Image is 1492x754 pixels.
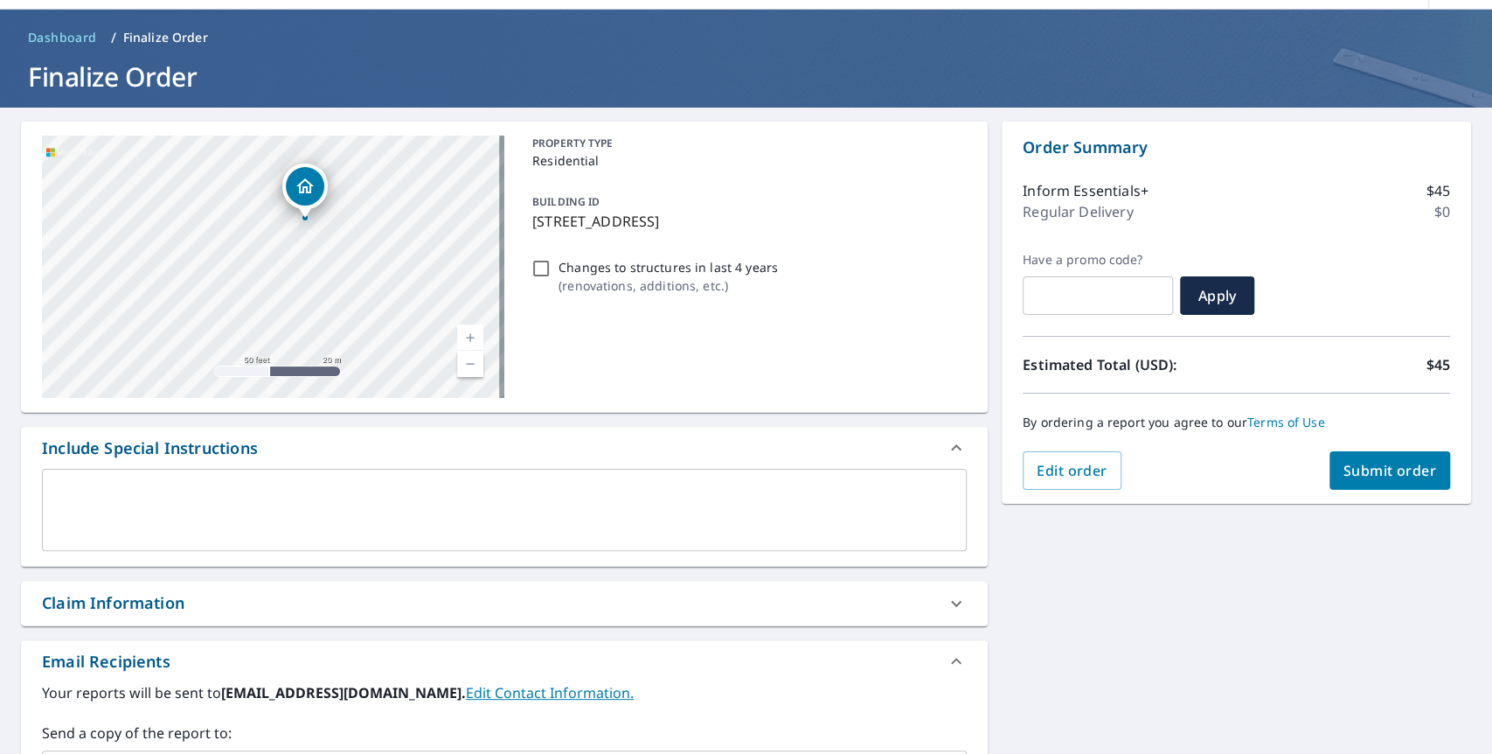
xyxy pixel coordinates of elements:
[1329,451,1451,490] button: Submit order
[559,276,778,295] p: ( renovations, additions, etc. )
[1194,286,1240,305] span: Apply
[21,24,1471,52] nav: breadcrumb
[1434,201,1450,222] p: $0
[1247,414,1325,430] a: Terms of Use
[532,151,960,170] p: Residential
[21,24,104,52] a: Dashboard
[1426,180,1450,201] p: $45
[42,723,967,744] label: Send a copy of the report to:
[1023,354,1237,375] p: Estimated Total (USD):
[1023,451,1121,490] button: Edit order
[1343,461,1437,480] span: Submit order
[1037,461,1107,480] span: Edit order
[221,683,466,702] b: [EMAIL_ADDRESS][DOMAIN_NAME].
[42,436,258,460] div: Include Special Instructions
[1023,252,1173,268] label: Have a promo code?
[457,351,483,377] a: Current Level 19, Zoom Out
[21,427,988,469] div: Include Special Instructions
[21,59,1471,94] h1: Finalize Order
[532,194,600,209] p: BUILDING ID
[282,164,328,218] div: Dropped pin, building 1, Residential property, 31868 Birchwood Dr Lake Elsinore, CA 92532
[21,581,988,625] div: Claim Information
[42,650,170,674] div: Email Recipients
[1426,354,1450,375] p: $45
[532,211,960,232] p: [STREET_ADDRESS]
[21,640,988,682] div: Email Recipients
[466,683,634,702] a: EditContactInfo
[28,29,97,46] span: Dashboard
[1023,180,1148,201] p: Inform Essentials+
[1023,415,1450,430] p: By ordering a report you agree to our
[42,591,184,615] div: Claim Information
[123,29,208,46] p: Finalize Order
[559,258,778,276] p: Changes to structures in last 4 years
[1180,276,1254,315] button: Apply
[457,325,483,351] a: Current Level 19, Zoom In
[111,27,116,48] li: /
[1023,136,1450,159] p: Order Summary
[42,682,967,703] label: Your reports will be sent to
[532,136,960,151] p: PROPERTY TYPE
[1023,201,1133,222] p: Regular Delivery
